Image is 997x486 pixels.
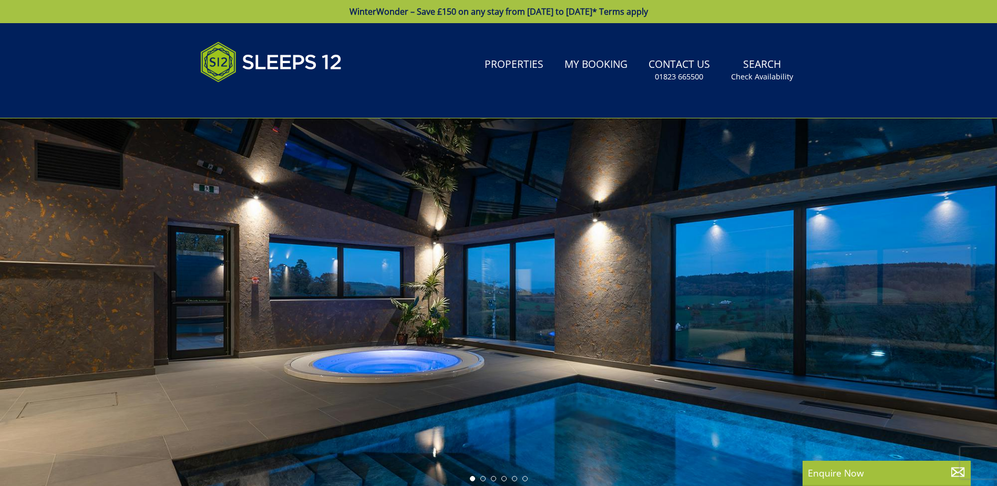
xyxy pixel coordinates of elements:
[195,95,305,104] iframe: Customer reviews powered by Trustpilot
[655,72,703,82] small: 01823 665500
[727,53,797,87] a: SearchCheck Availability
[644,53,714,87] a: Contact Us01823 665500
[560,53,632,77] a: My Booking
[808,466,965,480] p: Enquire Now
[731,72,793,82] small: Check Availability
[200,36,342,88] img: Sleeps 12
[480,53,548,77] a: Properties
